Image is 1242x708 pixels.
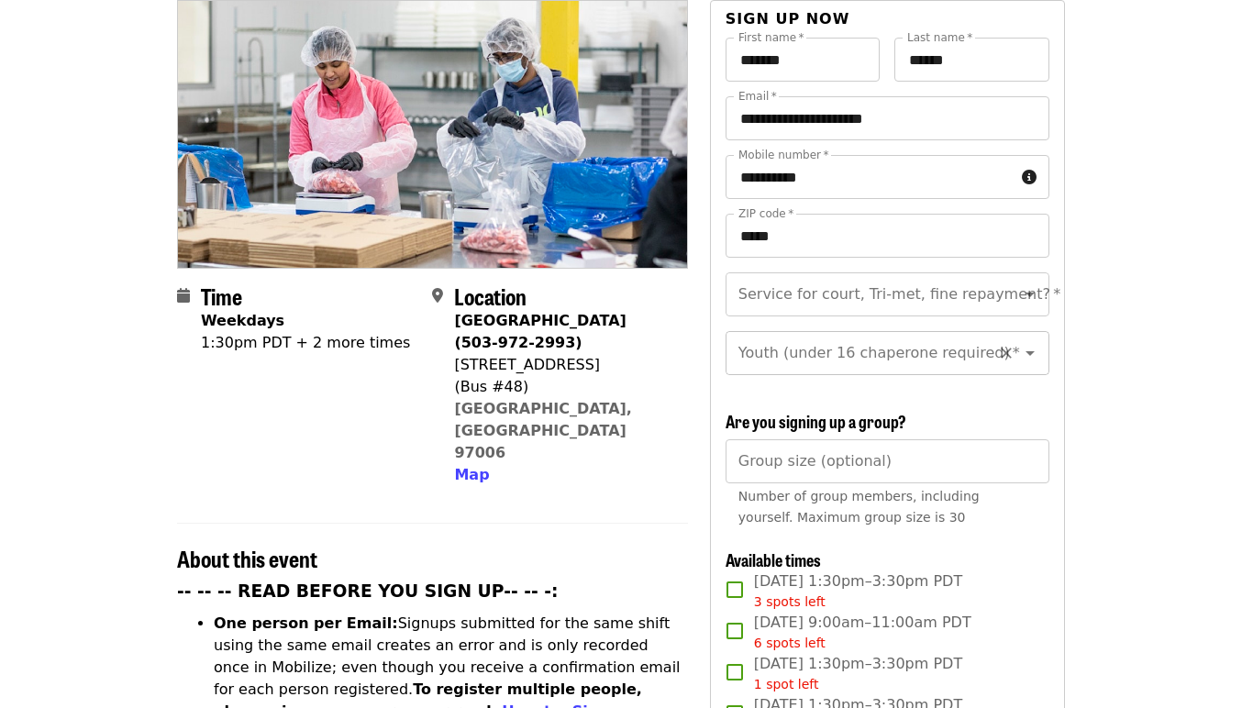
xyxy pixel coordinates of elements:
[177,287,190,304] i: calendar icon
[201,280,242,312] span: Time
[738,208,793,219] label: ZIP code
[454,312,626,351] strong: [GEOGRAPHIC_DATA] (503-972-2993)
[1022,169,1037,186] i: circle-info icon
[454,466,489,483] span: Map
[432,287,443,304] i: map-marker-alt icon
[1017,282,1043,307] button: Open
[754,636,826,650] span: 6 spots left
[177,581,559,601] strong: -- -- -- READ BEFORE YOU SIGN UP-- -- -:
[754,570,962,612] span: [DATE] 1:30pm–3:30pm PDT
[178,1,687,267] img: Oct/Nov/Dec - Beaverton: Repack/Sort (age 10+) organized by Oregon Food Bank
[177,542,317,574] span: About this event
[894,38,1049,82] input: Last name
[454,280,527,312] span: Location
[454,376,672,398] div: (Bus #48)
[201,312,284,329] strong: Weekdays
[907,32,972,43] label: Last name
[754,594,826,609] span: 3 spots left
[454,464,489,486] button: Map
[754,653,962,694] span: [DATE] 1:30pm–3:30pm PDT
[726,38,881,82] input: First name
[1017,340,1043,366] button: Open
[993,340,1019,366] button: Clear
[454,400,632,461] a: [GEOGRAPHIC_DATA], [GEOGRAPHIC_DATA] 97006
[726,409,906,433] span: Are you signing up a group?
[201,332,410,354] div: 1:30pm PDT + 2 more times
[726,214,1049,258] input: ZIP code
[454,354,672,376] div: [STREET_ADDRESS]
[726,439,1049,483] input: [object Object]
[214,614,398,632] strong: One person per Email:
[738,91,777,102] label: Email
[726,155,1015,199] input: Mobile number
[738,32,804,43] label: First name
[726,548,821,571] span: Available times
[738,489,980,525] span: Number of group members, including yourself. Maximum group size is 30
[754,677,819,691] span: 1 spot left
[726,96,1049,140] input: Email
[754,612,971,653] span: [DATE] 9:00am–11:00am PDT
[738,149,828,160] label: Mobile number
[726,10,850,28] span: Sign up now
